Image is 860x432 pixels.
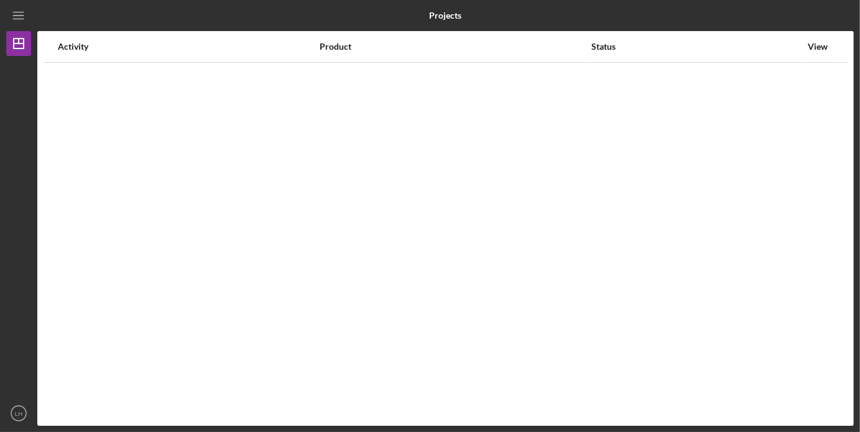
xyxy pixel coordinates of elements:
[802,42,833,52] div: View
[58,42,318,52] div: Activity
[320,42,591,52] div: Product
[592,42,801,52] div: Status
[6,401,31,426] button: LH
[430,11,462,21] b: Projects
[15,410,22,417] text: LH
